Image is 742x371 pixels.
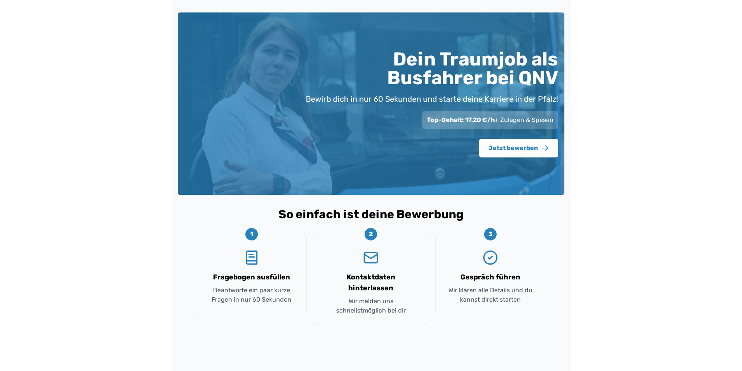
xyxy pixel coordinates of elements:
span: Top-Gehalt: 17,20 €/h [427,116,495,124]
svg: BookText [244,250,259,265]
svg: CircleCheck [483,250,498,265]
p: Wir klären alle Details und du kannst direkt starten [445,286,536,304]
button: Jetzt bewerben [479,139,558,157]
div: + Zulagen & Spesen [422,111,558,129]
svg: Mail [363,250,379,265]
h1: Dein Traumjob als Busfahrer bei QNV [296,50,558,87]
p: Wir melden uns schnellstmöglich bei dir [326,297,416,315]
h2: So einfach ist deine Bewerbung [184,207,558,221]
h3: Gespräch führen [460,272,520,283]
div: 3 [484,228,497,240]
div: 2 [365,228,377,240]
h3: Fragebogen ausfüllen [213,272,290,283]
p: Bewirb dich in nur 60 Sekunden und starte deine Karriere in der Pfalz! [306,94,558,104]
h3: Kontaktdaten hinterlassen [326,272,416,293]
p: Beantworte ein paar kurze Fragen in nur 60 Sekunden [206,286,297,304]
div: 1 [245,228,258,240]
